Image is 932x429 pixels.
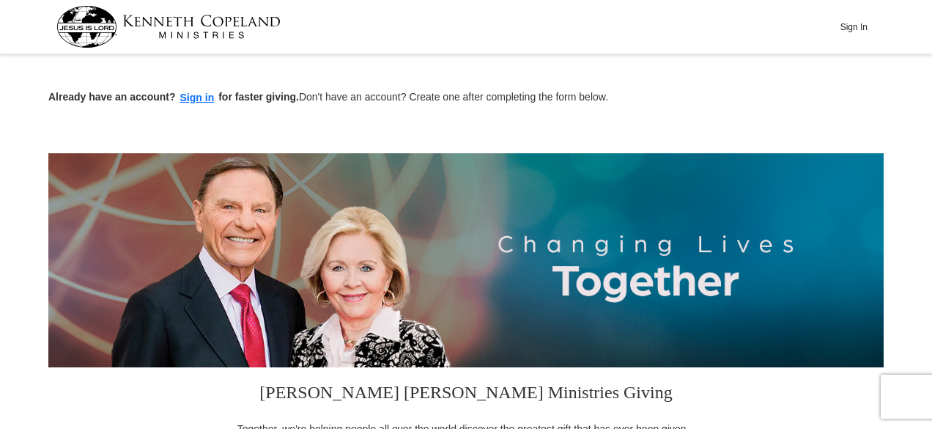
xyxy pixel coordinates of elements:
[228,367,704,422] h3: [PERSON_NAME] [PERSON_NAME] Ministries Giving
[48,89,884,106] p: Don't have an account? Create one after completing the form below.
[48,91,299,103] strong: Already have an account? for faster giving.
[56,6,281,48] img: kcm-header-logo.svg
[176,89,219,106] button: Sign in
[832,15,876,38] button: Sign In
